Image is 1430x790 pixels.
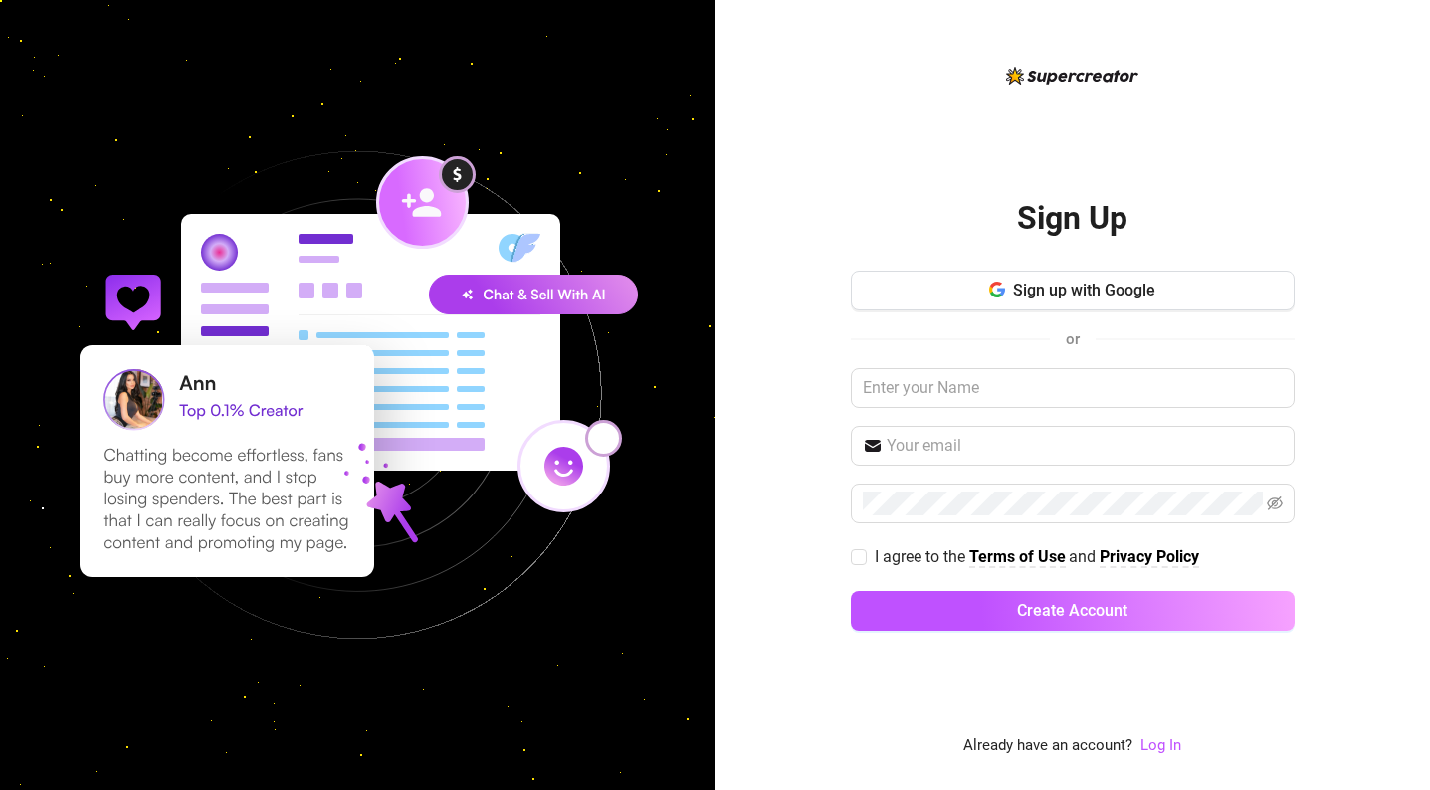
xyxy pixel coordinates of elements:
[1100,547,1199,566] strong: Privacy Policy
[851,271,1295,310] button: Sign up with Google
[1140,736,1181,754] a: Log In
[1013,281,1155,299] span: Sign up with Google
[1066,330,1080,348] span: or
[1140,734,1181,758] a: Log In
[1069,547,1100,566] span: and
[1267,495,1283,511] span: eye-invisible
[13,51,702,739] img: signup-background-D0MIrEPF.svg
[851,591,1295,631] button: Create Account
[887,434,1283,458] input: Your email
[963,734,1132,758] span: Already have an account?
[969,547,1066,568] a: Terms of Use
[875,547,969,566] span: I agree to the
[1017,601,1127,620] span: Create Account
[969,547,1066,566] strong: Terms of Use
[851,368,1295,408] input: Enter your Name
[1100,547,1199,568] a: Privacy Policy
[1017,198,1127,239] h2: Sign Up
[1006,67,1138,85] img: logo-BBDzfeDw.svg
